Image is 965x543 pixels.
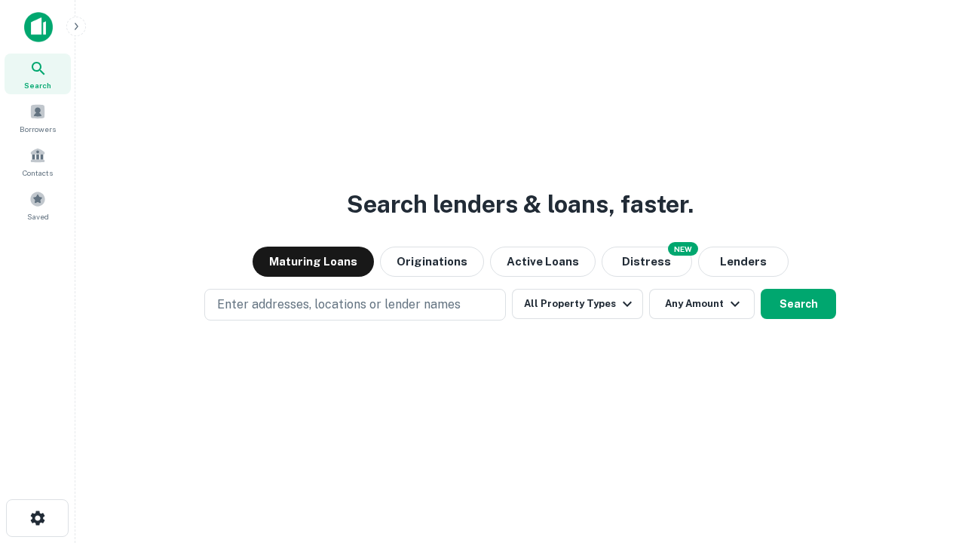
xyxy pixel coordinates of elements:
[217,296,461,314] p: Enter addresses, locations or lender names
[698,247,789,277] button: Lenders
[490,247,596,277] button: Active Loans
[5,97,71,138] a: Borrowers
[204,289,506,321] button: Enter addresses, locations or lender names
[890,422,965,495] iframe: Chat Widget
[24,79,51,91] span: Search
[24,12,53,42] img: capitalize-icon.png
[668,242,698,256] div: NEW
[380,247,484,277] button: Originations
[5,185,71,225] a: Saved
[27,210,49,222] span: Saved
[5,54,71,94] a: Search
[23,167,53,179] span: Contacts
[761,289,836,319] button: Search
[20,123,56,135] span: Borrowers
[649,289,755,319] button: Any Amount
[253,247,374,277] button: Maturing Loans
[602,247,692,277] button: Search distressed loans with lien and other non-mortgage details.
[347,186,694,222] h3: Search lenders & loans, faster.
[5,141,71,182] a: Contacts
[512,289,643,319] button: All Property Types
